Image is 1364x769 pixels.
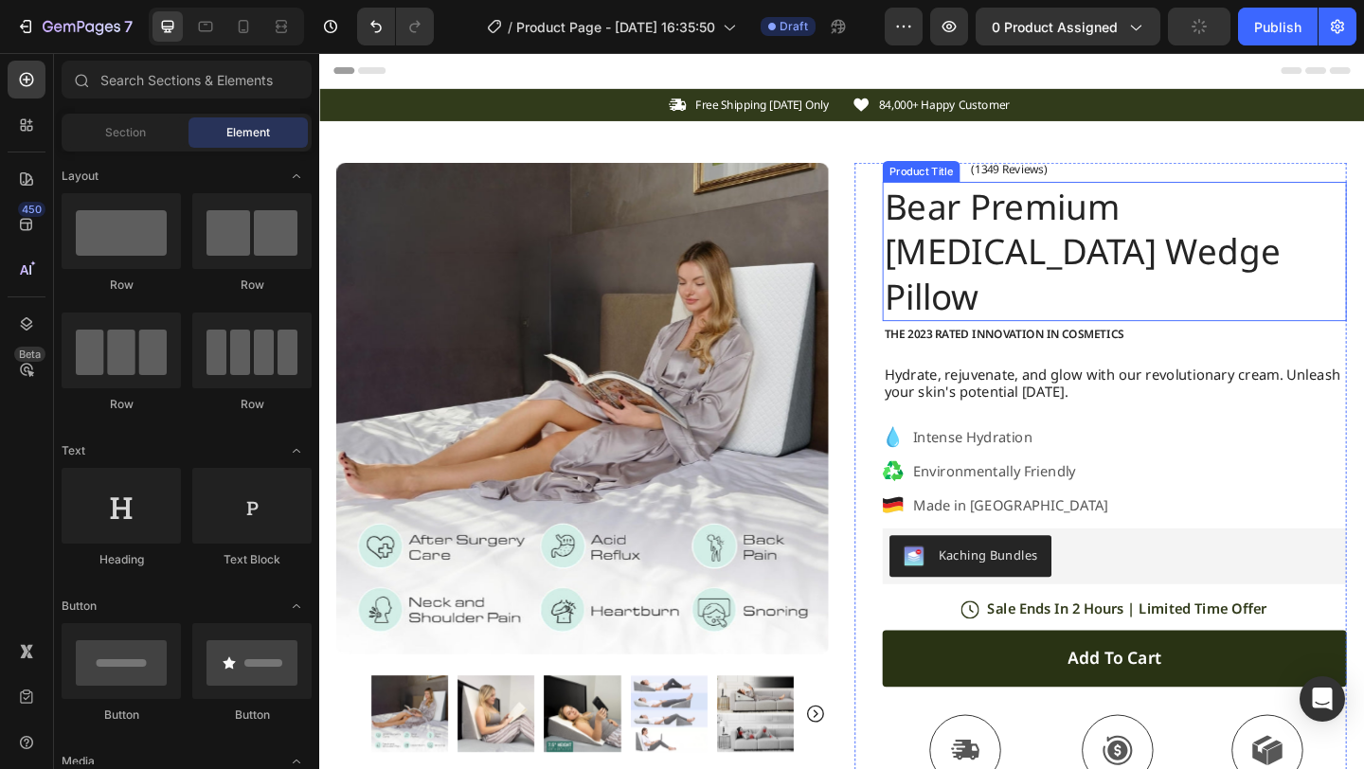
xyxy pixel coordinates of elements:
[615,340,1116,380] p: Hydrate, rejuvenate, and glow with our revolutionary cream. Unleash your skin's potential [DATE].
[1300,676,1345,722] div: Open Intercom Messenger
[709,119,792,134] p: (1349 Reviews)
[992,17,1118,37] span: 0 product assigned
[319,53,1364,769] iframe: Design area
[226,124,270,141] span: Element
[62,706,181,724] div: Button
[615,297,1116,313] p: The 2023 Rated Innovation in Cosmetics
[646,406,858,429] p: Intense Hydration
[281,161,312,191] span: Toggle open
[62,442,85,459] span: Text
[529,707,551,730] button: Carousel Next Arrow
[815,647,917,671] div: Add to cart
[62,277,181,294] div: Row
[613,140,1118,292] h1: Bear Premium [MEDICAL_DATA] Wedge Pillow
[620,525,797,570] button: Kaching Bundles
[1254,17,1301,37] div: Publish
[613,628,1118,689] button: Add to cart
[617,120,693,137] div: Product Title
[976,8,1160,45] button: 0 product assigned
[727,595,1032,615] p: Sale Ends In 2 Hours | Limited Time Offer
[1238,8,1318,45] button: Publish
[124,15,133,38] p: 7
[508,17,512,37] span: /
[192,706,312,724] div: Button
[62,598,97,615] span: Button
[62,551,181,568] div: Heading
[281,436,312,466] span: Toggle open
[192,277,312,294] div: Row
[780,18,808,35] span: Draft
[8,8,141,45] button: 7
[105,124,146,141] span: Section
[357,8,434,45] div: Undo/Redo
[516,17,715,37] span: Product Page - [DATE] 16:35:50
[646,480,858,503] p: Made in [GEOGRAPHIC_DATA]
[636,536,658,559] img: KachingBundles.png
[14,347,45,362] div: Beta
[62,396,181,413] div: Row
[192,551,312,568] div: Text Block
[62,168,99,185] span: Layout
[192,396,312,413] div: Row
[673,536,781,556] div: Kaching Bundles
[62,61,312,98] input: Search Sections & Elements
[18,202,45,217] div: 450
[281,591,312,621] span: Toggle open
[646,443,858,466] p: Environmentally Friendly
